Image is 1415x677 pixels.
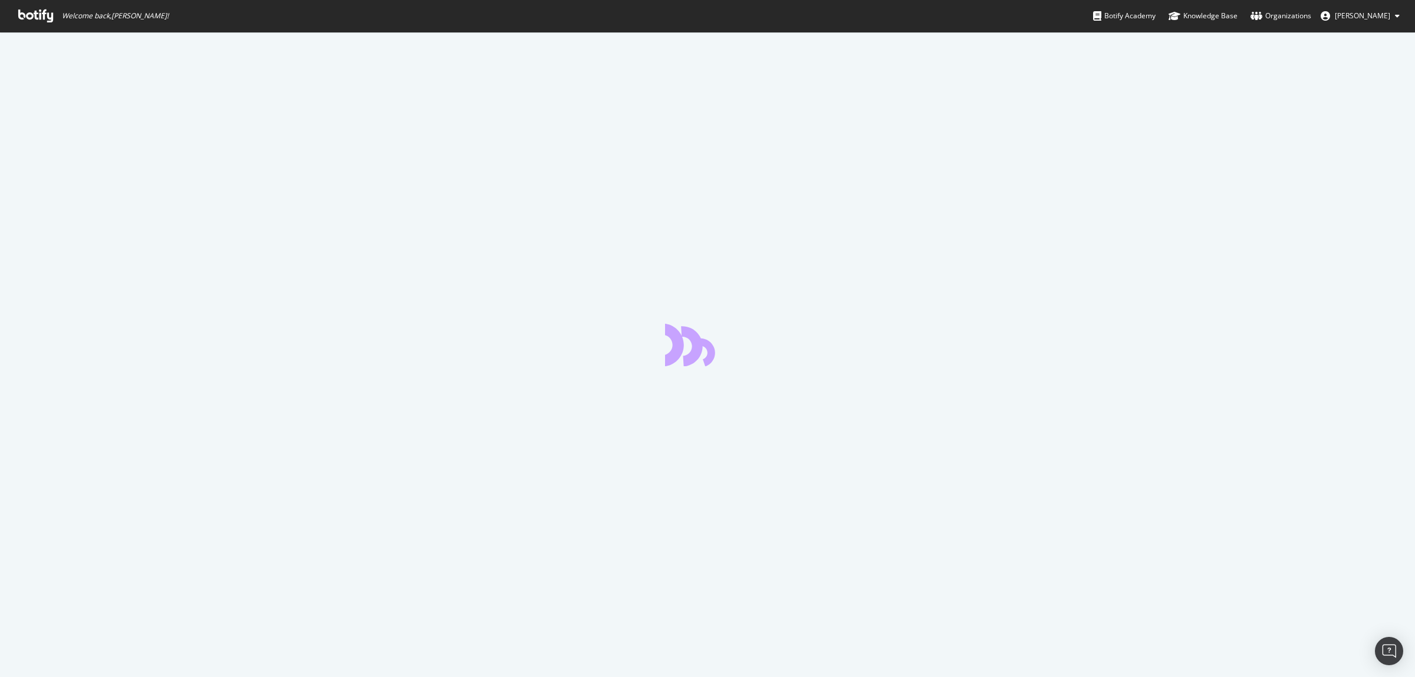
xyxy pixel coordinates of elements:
[665,324,750,366] div: animation
[1375,637,1403,665] div: Open Intercom Messenger
[1335,11,1390,21] span: Matt Smiles
[1251,10,1311,22] div: Organizations
[62,11,169,21] span: Welcome back, [PERSON_NAME] !
[1311,6,1409,25] button: [PERSON_NAME]
[1093,10,1156,22] div: Botify Academy
[1169,10,1238,22] div: Knowledge Base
